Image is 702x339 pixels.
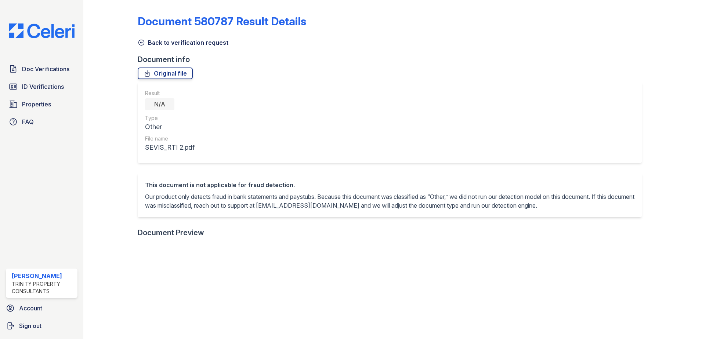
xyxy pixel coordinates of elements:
p: Our product only detects fraud in bank statements and paystubs. Because this document was classif... [145,192,634,210]
a: Sign out [3,318,80,333]
div: N/A [145,98,174,110]
span: Doc Verifications [22,65,69,73]
div: SEVIS_RTI 2.pdf [145,142,195,153]
div: Document Preview [138,227,204,238]
span: Sign out [19,321,41,330]
a: FAQ [6,114,77,129]
a: Document 580787 Result Details [138,15,306,28]
span: ID Verifications [22,82,64,91]
a: Original file [138,68,193,79]
div: Type [145,114,195,122]
a: Account [3,301,80,316]
div: Result [145,90,195,97]
div: File name [145,135,195,142]
img: CE_Logo_Blue-a8612792a0a2168367f1c8372b55b34899dd931a85d93a1a3d3e32e68fde9ad4.png [3,23,80,38]
span: Account [19,304,42,313]
a: ID Verifications [6,79,77,94]
span: FAQ [22,117,34,126]
div: Document info [138,54,648,65]
a: Back to verification request [138,38,228,47]
div: [PERSON_NAME] [12,271,75,280]
div: Trinity Property Consultants [12,280,75,295]
span: Properties [22,100,51,109]
div: This document is not applicable for fraud detection. [145,181,634,189]
a: Doc Verifications [6,62,77,76]
a: Properties [6,97,77,112]
div: Other [145,122,195,132]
